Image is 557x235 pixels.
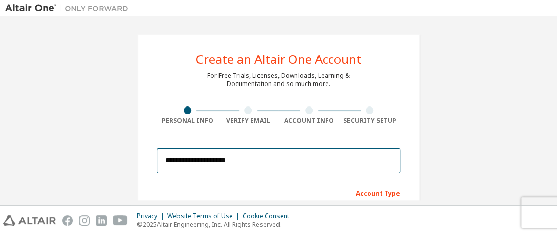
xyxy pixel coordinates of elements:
div: For Free Trials, Licenses, Downloads, Learning & Documentation and so much more. [207,72,350,88]
img: youtube.svg [113,215,128,226]
div: Create an Altair One Account [196,53,362,66]
div: Security Setup [340,117,401,125]
div: Website Terms of Use [167,212,243,220]
div: Account Type [157,184,400,201]
img: facebook.svg [62,215,73,226]
div: Verify Email [218,117,279,125]
p: © 2025 Altair Engineering, Inc. All Rights Reserved. [137,220,295,229]
img: linkedin.svg [96,215,107,226]
div: Privacy [137,212,167,220]
img: altair_logo.svg [3,215,56,226]
div: Personal Info [157,117,218,125]
div: Cookie Consent [243,212,295,220]
div: Account Info [278,117,340,125]
img: instagram.svg [79,215,90,226]
img: Altair One [5,3,133,13]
